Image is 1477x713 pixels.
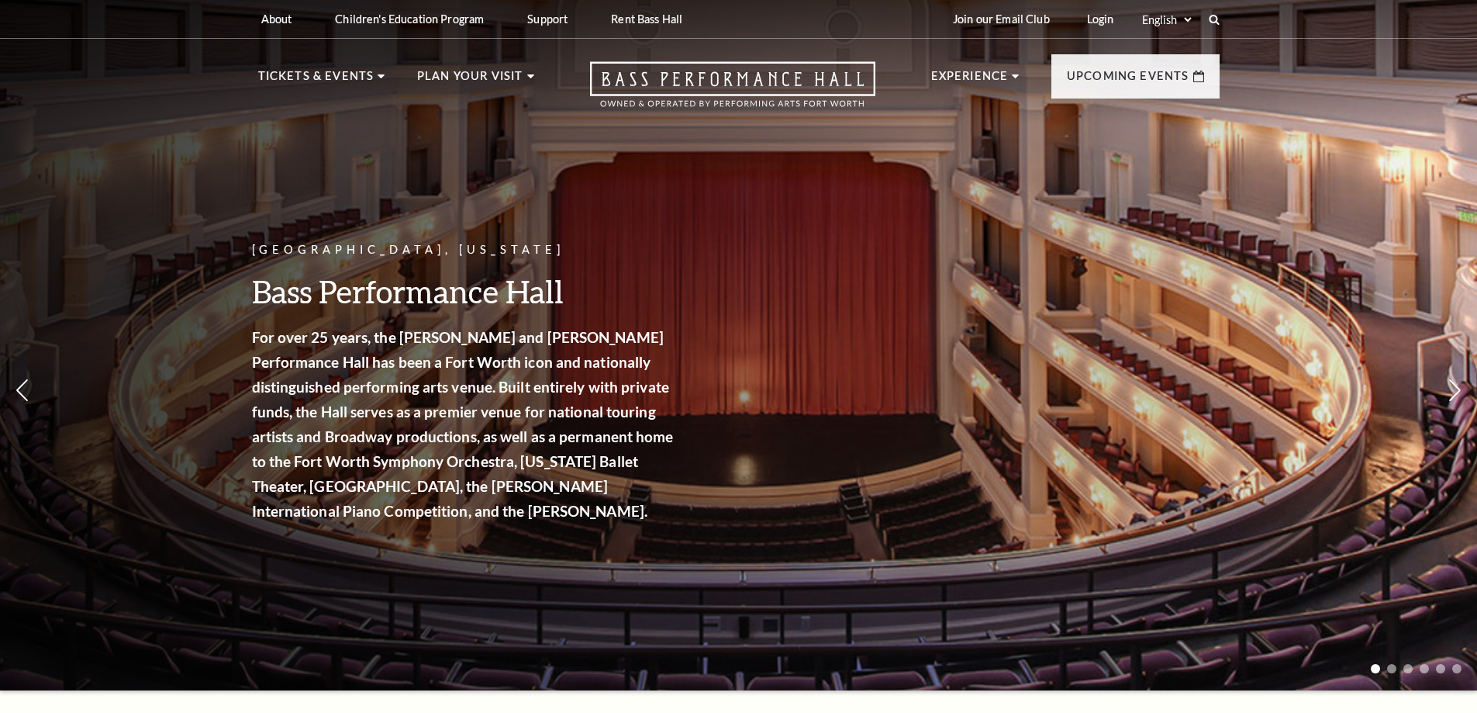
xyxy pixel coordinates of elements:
[252,272,678,311] h3: Bass Performance Hall
[417,67,523,95] p: Plan Your Visit
[1067,67,1189,95] p: Upcoming Events
[258,67,374,95] p: Tickets & Events
[931,67,1009,95] p: Experience
[261,12,292,26] p: About
[527,12,568,26] p: Support
[335,12,484,26] p: Children's Education Program
[252,241,678,260] p: [GEOGRAPHIC_DATA], [US_STATE]
[252,328,674,520] strong: For over 25 years, the [PERSON_NAME] and [PERSON_NAME] Performance Hall has been a Fort Worth ico...
[1139,12,1194,27] select: Select:
[611,12,682,26] p: Rent Bass Hall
